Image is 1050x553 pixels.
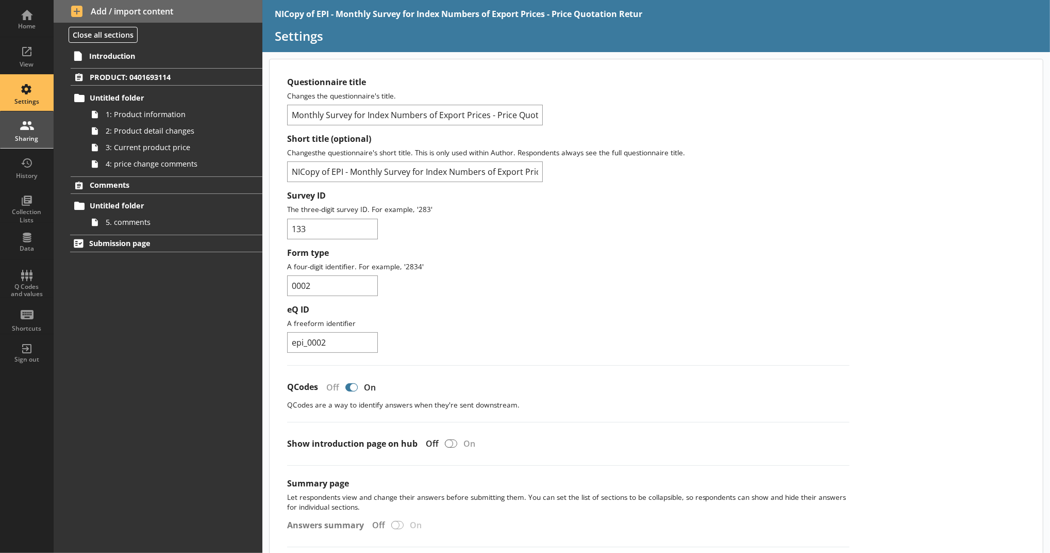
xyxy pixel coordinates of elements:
[87,139,262,156] a: 3: Current product price
[9,60,45,69] div: View
[287,400,849,410] p: QCodes are a way to identify answers when they're sent downstream.
[287,262,849,271] p: A four-digit identifier. For example, '2834'
[287,438,418,449] label: Show introduction page on hub
[9,172,45,180] div: History
[360,382,384,393] div: On
[9,283,45,298] div: Q Codes and values
[71,68,262,86] a: PRODUCT: 0401693114
[9,208,45,224] div: Collection Lists
[9,97,45,106] div: Settings
[275,28,1038,44] h1: Settings
[106,217,232,227] span: 5. comments
[287,134,849,144] label: Short title (optional)
[287,492,849,512] p: Let respondents view and change their answers before submitting them. You can set the list of sec...
[70,47,262,64] a: Introduction
[287,382,318,393] label: QCodes
[87,214,262,231] a: 5. comments
[71,198,262,214] a: Untitled folder
[89,238,228,248] span: Submission page
[70,235,262,252] a: Submission page
[90,72,228,82] span: PRODUCT: 0401693114
[287,204,849,214] p: The three-digit survey ID. For example, '283'
[71,176,262,194] a: Comments
[54,176,262,231] li: CommentsUntitled folder5. comments
[75,90,263,172] li: Untitled folder1: Product information2: Product detail changes3: Current product price4: price ch...
[106,142,232,152] span: 3: Current product price
[90,93,228,103] span: Untitled folder
[287,148,849,157] p: Changes the questionnaire's short title. This is only used within Author. Respondents always see ...
[75,198,263,231] li: Untitled folder5. comments
[106,126,232,136] span: 2: Product detail changes
[287,190,849,201] label: Survey ID
[287,304,849,315] label: eQ ID
[54,68,262,172] li: PRODUCT: 0401693114Untitled folder1: Product information2: Product detail changes3: Current produ...
[87,156,262,172] a: 4: price change comments
[287,91,849,101] p: Changes the questionnaire's title.
[71,6,245,17] span: Add / import content
[90,201,228,210] span: Untitled folder
[287,318,849,328] p: A freeform identifier
[71,90,262,106] a: Untitled folder
[106,159,232,169] span: 4: price change comments
[9,355,45,364] div: Sign out
[459,438,484,449] div: On
[87,106,262,123] a: 1: Product information
[287,478,849,489] label: Summary page
[418,438,443,449] div: Off
[318,382,343,393] div: Off
[9,245,45,253] div: Data
[87,123,262,139] a: 2: Product detail changes
[69,27,138,43] button: Close all sections
[89,51,228,61] span: Introduction
[287,248,849,258] label: Form type
[9,324,45,333] div: Shortcuts
[90,180,228,190] span: Comments
[106,109,232,119] span: 1: Product information
[287,77,849,88] label: Questionnaire title
[275,8,642,20] div: NICopy of EPI - Monthly Survey for Index Numbers of Export Prices - Price Quotation Retur
[9,22,45,30] div: Home
[9,135,45,143] div: Sharing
